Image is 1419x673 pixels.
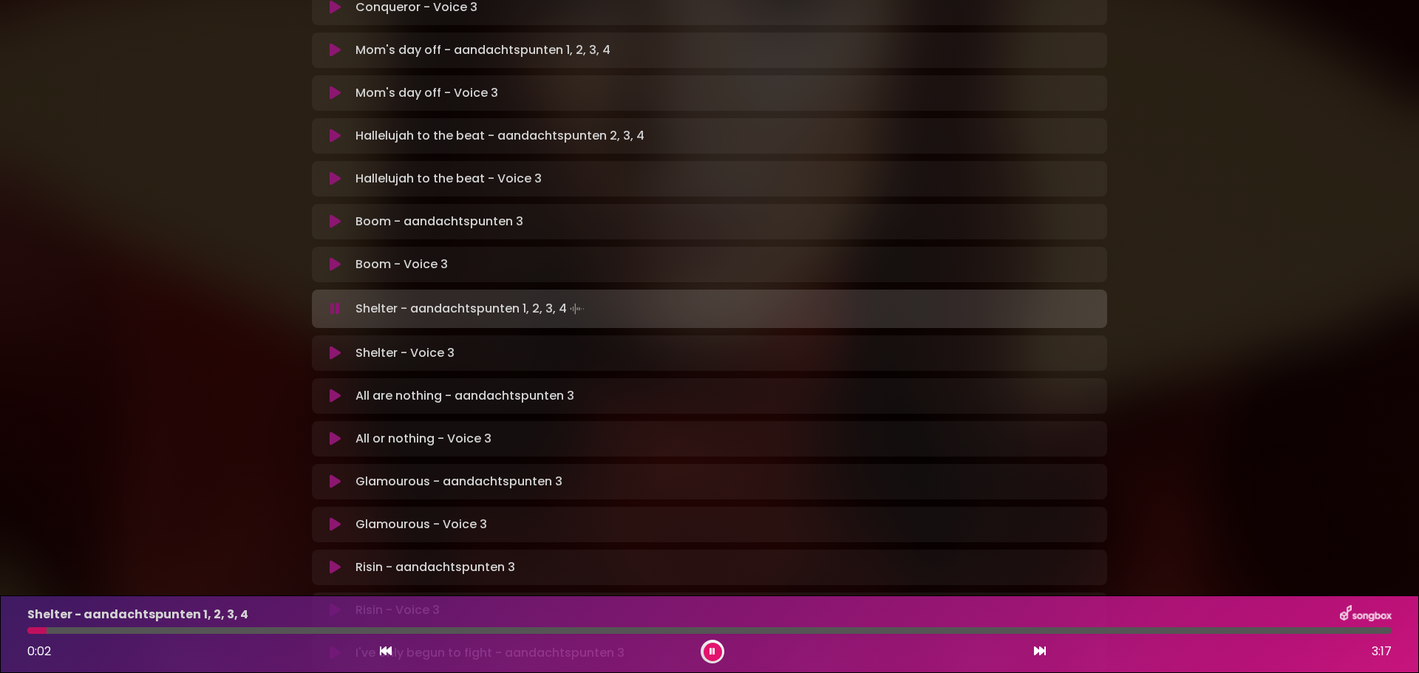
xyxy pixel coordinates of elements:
[355,84,498,102] p: Mom's day off - Voice 3
[355,387,574,405] p: All are nothing - aandachtspunten 3
[355,127,644,145] p: Hallelujah to the beat - aandachtspunten 2, 3, 4
[355,213,523,230] p: Boom - aandachtspunten 3
[1372,643,1392,660] span: 3:17
[355,516,487,533] p: Glamourous - Voice 3
[355,430,491,448] p: All or nothing - Voice 3
[27,606,248,624] p: Shelter - aandachtspunten 1, 2, 3, 4
[1340,605,1392,624] img: songbox-logo-white.png
[355,170,542,188] p: Hallelujah to the beat - Voice 3
[355,298,588,319] p: Shelter - aandachtspunten 1, 2, 3, 4
[567,298,588,319] img: waveform4.gif
[355,256,448,273] p: Boom - Voice 3
[355,473,562,491] p: Glamourous - aandachtspunten 3
[355,558,515,576] p: Risin - aandachtspunten 3
[355,344,455,362] p: Shelter - Voice 3
[27,643,51,660] span: 0:02
[355,41,610,59] p: Mom's day off - aandachtspunten 1, 2, 3, 4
